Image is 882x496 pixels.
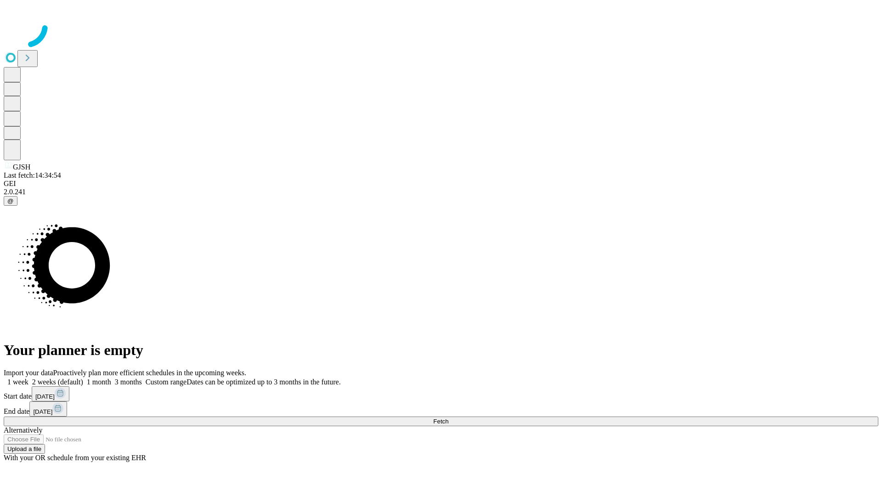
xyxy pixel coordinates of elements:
[7,378,28,386] span: 1 week
[32,378,83,386] span: 2 weeks (default)
[4,171,61,179] span: Last fetch: 14:34:54
[4,342,878,359] h1: Your planner is empty
[13,163,30,171] span: GJSH
[35,393,55,400] span: [DATE]
[146,378,187,386] span: Custom range
[4,426,42,434] span: Alternatively
[32,386,69,401] button: [DATE]
[29,401,67,417] button: [DATE]
[4,369,53,377] span: Import your data
[4,454,146,462] span: With your OR schedule from your existing EHR
[4,444,45,454] button: Upload a file
[53,369,246,377] span: Proactively plan more efficient schedules in the upcoming weeks.
[433,418,448,425] span: Fetch
[115,378,142,386] span: 3 months
[87,378,111,386] span: 1 month
[4,196,17,206] button: @
[7,197,14,204] span: @
[4,180,878,188] div: GEI
[33,408,52,415] span: [DATE]
[4,188,878,196] div: 2.0.241
[4,417,878,426] button: Fetch
[4,401,878,417] div: End date
[4,386,878,401] div: Start date
[187,378,340,386] span: Dates can be optimized up to 3 months in the future.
